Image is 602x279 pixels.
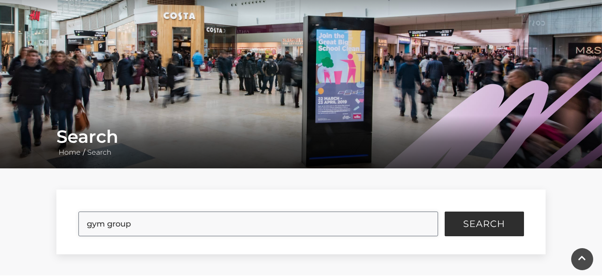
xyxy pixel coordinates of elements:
a: Search [85,148,114,156]
input: Search Site [78,212,438,236]
span: Search [463,219,505,228]
div: / [50,126,552,158]
a: Home [56,148,83,156]
h1: Search [56,126,546,147]
button: Search [445,212,524,236]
